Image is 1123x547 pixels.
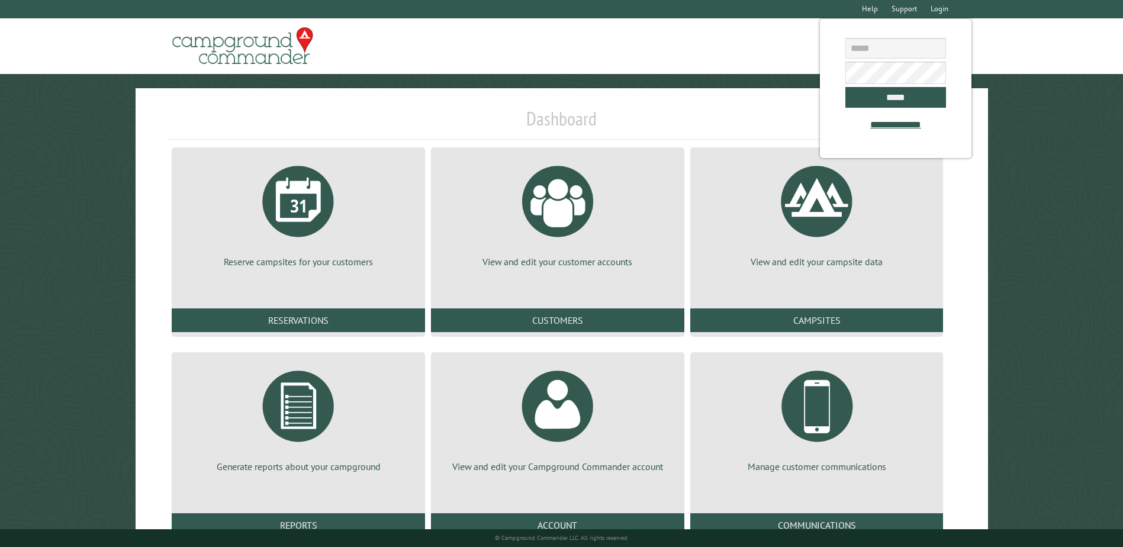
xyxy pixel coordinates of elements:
[445,157,670,268] a: View and edit your customer accounts
[704,255,929,268] p: View and edit your campsite data
[186,255,411,268] p: Reserve campsites for your customers
[172,513,425,537] a: Reports
[445,362,670,473] a: View and edit your Campground Commander account
[704,157,929,268] a: View and edit your campsite data
[704,460,929,473] p: Manage customer communications
[690,308,944,332] a: Campsites
[704,362,929,473] a: Manage customer communications
[172,308,425,332] a: Reservations
[169,23,317,69] img: Campground Commander
[495,534,629,542] small: © Campground Commander LLC. All rights reserved.
[186,460,411,473] p: Generate reports about your campground
[445,460,670,473] p: View and edit your Campground Commander account
[169,107,954,140] h1: Dashboard
[690,513,944,537] a: Communications
[186,157,411,268] a: Reserve campsites for your customers
[431,308,684,332] a: Customers
[431,513,684,537] a: Account
[445,255,670,268] p: View and edit your customer accounts
[186,362,411,473] a: Generate reports about your campground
